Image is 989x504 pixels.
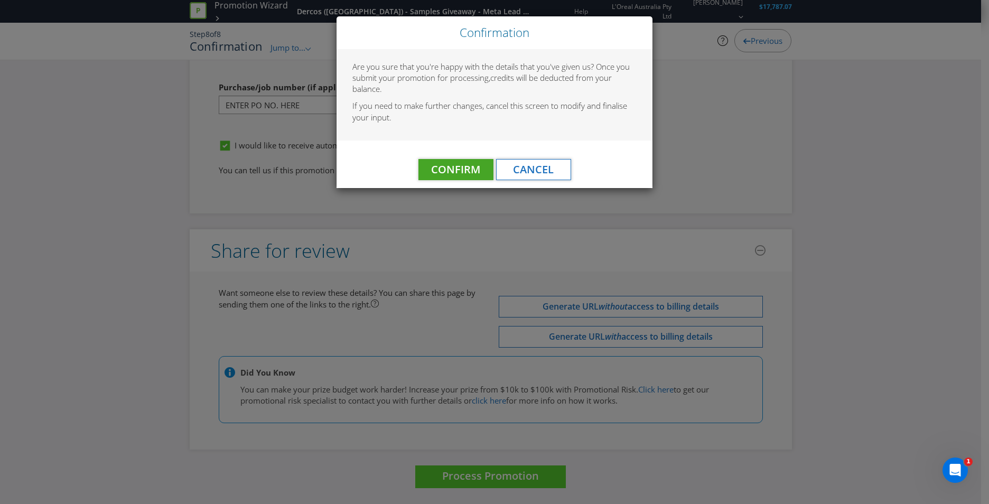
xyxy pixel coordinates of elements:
[496,159,571,180] button: Cancel
[352,100,637,123] p: If you need to make further changes, cancel this screen to modify and finalise your input.
[964,458,973,466] span: 1
[380,83,382,94] span: .
[460,24,529,41] span: Confirmation
[352,72,612,94] span: credits will be deducted from your balance
[418,159,493,180] button: Confirm
[352,61,630,83] span: Are you sure that you're happy with the details that you've given us? Once you submit your promot...
[431,162,480,176] span: Confirm
[337,16,652,49] div: Close
[513,162,554,176] span: Cancel
[943,458,968,483] iframe: Intercom live chat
